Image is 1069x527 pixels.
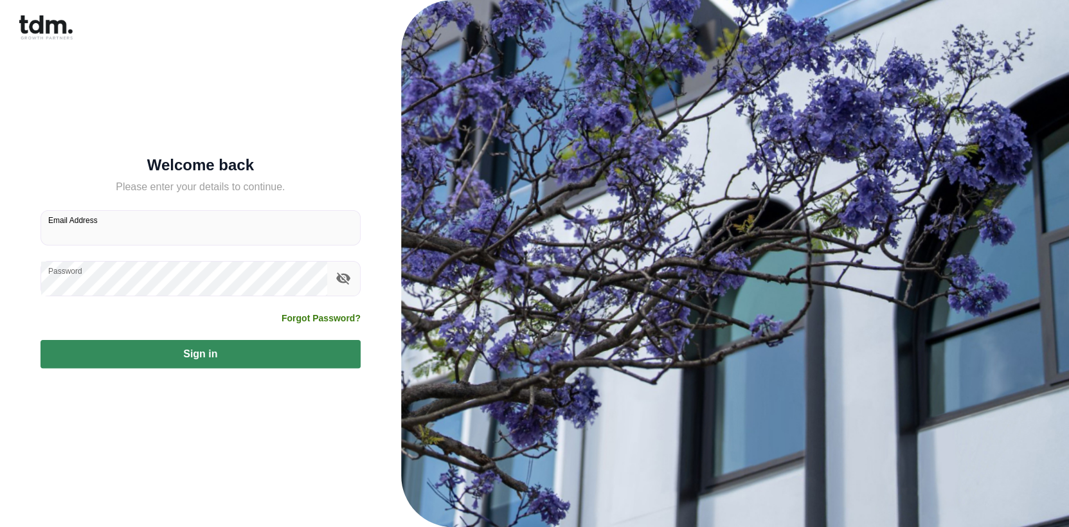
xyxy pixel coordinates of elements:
[48,265,82,276] label: Password
[40,179,361,195] h5: Please enter your details to continue.
[40,159,361,172] h5: Welcome back
[282,312,361,325] a: Forgot Password?
[332,267,354,289] button: toggle password visibility
[48,215,98,226] label: Email Address
[40,340,361,368] button: Sign in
